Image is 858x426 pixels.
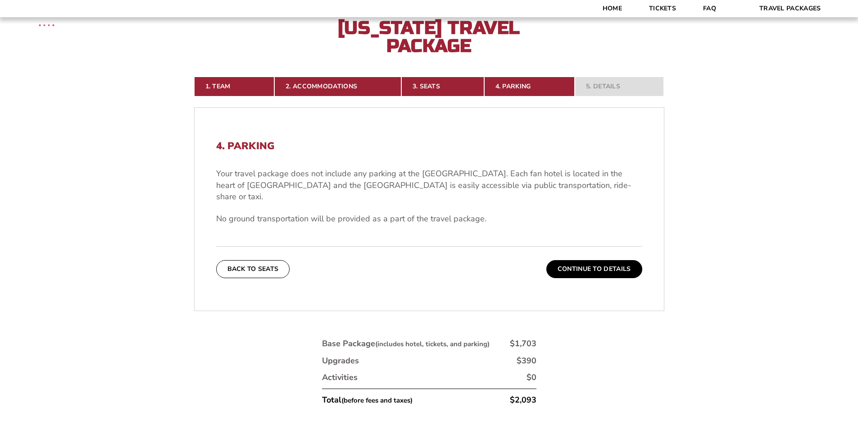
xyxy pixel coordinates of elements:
a: 3. Seats [401,77,484,96]
a: 1. Team [194,77,275,96]
div: $2,093 [510,394,536,406]
div: $0 [527,372,536,383]
p: Your travel package does not include any parking at the [GEOGRAPHIC_DATA]. Each fan hotel is loca... [216,168,642,202]
button: Continue To Details [546,260,642,278]
small: (includes hotel, tickets, and parking) [375,339,490,348]
h2: [US_STATE] Travel Package [330,19,528,55]
p: No ground transportation will be provided as a part of the travel package. [216,213,642,224]
div: $1,703 [510,338,536,349]
div: Total [322,394,413,406]
small: (before fees and taxes) [341,396,413,405]
a: 2. Accommodations [274,77,401,96]
img: CBS Sports Thanksgiving Classic [27,5,66,44]
button: Back To Seats [216,260,290,278]
div: Activities [322,372,358,383]
div: Base Package [322,338,490,349]
h2: 4. Parking [216,140,642,152]
div: $390 [517,355,536,366]
div: Upgrades [322,355,359,366]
